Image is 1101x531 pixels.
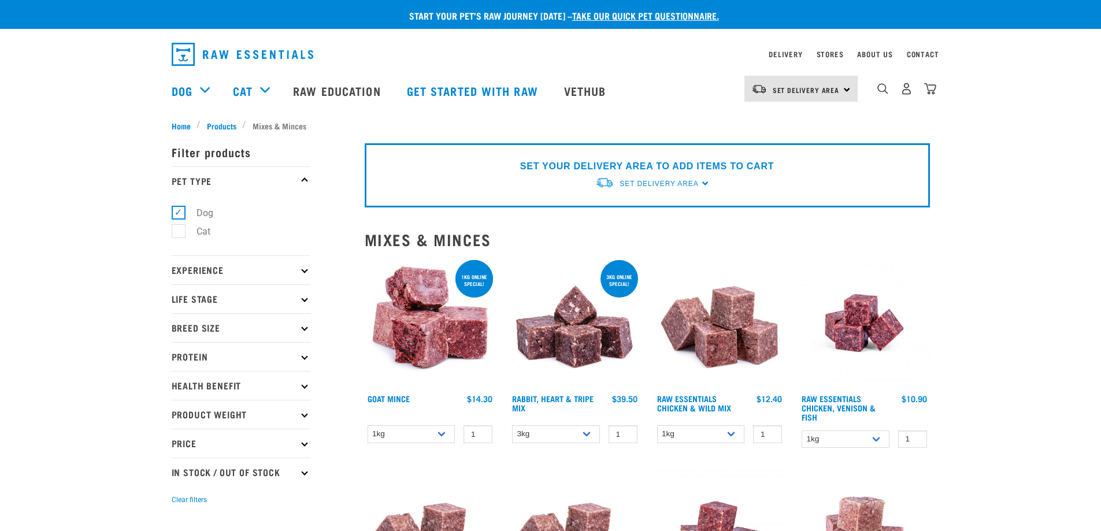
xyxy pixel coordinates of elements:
div: 1kg online special! [455,268,493,292]
p: Product Weight [172,400,310,429]
img: van-moving.png [595,177,614,189]
a: Rabbit, Heart & Tripe Mix [512,396,594,410]
h2: Mixes & Minces [365,231,930,248]
img: user.png [900,83,913,95]
span: Set Delivery Area [620,180,698,188]
p: Life Stage [172,284,310,313]
p: Protein [172,342,310,371]
a: Delivery [769,52,802,56]
p: Price [172,429,310,458]
img: Chicken Venison mix 1655 [799,258,930,389]
span: Set Delivery Area [773,88,840,92]
a: Raw Education [281,68,395,114]
img: van-moving.png [751,84,767,94]
button: Clear filters [172,495,207,505]
p: Breed Size [172,313,310,342]
p: Experience [172,255,310,284]
input: 1 [609,425,637,443]
a: Raw Essentials Chicken & Wild Mix [657,396,731,410]
a: take our quick pet questionnaire. [572,13,719,18]
nav: breadcrumbs [172,120,930,132]
label: Dog [178,206,218,220]
a: Products [201,120,242,132]
a: Cat [233,82,253,99]
input: 1 [753,425,782,443]
p: Filter products [172,138,310,166]
p: Pet Type [172,166,310,195]
div: 3kg online special! [600,268,638,292]
a: Stores [817,52,844,56]
div: $12.40 [757,394,782,403]
img: 1077 Wild Goat Mince 01 [365,258,496,389]
a: Goat Mince [368,396,410,400]
span: Products [207,120,236,132]
div: $10.90 [902,394,927,403]
div: $39.50 [612,394,637,403]
img: Raw Essentials Logo [172,43,313,66]
p: Health Benefit [172,371,310,400]
p: SET YOUR DELIVERY AREA TO ADD ITEMS TO CART [520,159,774,173]
a: Raw Essentials Chicken, Venison & Fish [802,396,876,419]
img: 1175 Rabbit Heart Tripe Mix 01 [509,258,640,389]
input: 1 [898,430,927,448]
input: 1 [464,425,492,443]
a: Contact [907,52,939,56]
a: Get started with Raw [395,68,553,114]
img: home-icon@2x.png [924,83,936,95]
a: Dog [172,82,192,99]
label: Cat [178,224,215,239]
img: home-icon-1@2x.png [877,83,888,94]
img: Pile Of Cubed Chicken Wild Meat Mix [654,258,785,389]
a: About Us [857,52,892,56]
a: Home [172,120,197,132]
nav: dropdown navigation [162,38,939,70]
div: $14.30 [467,394,492,403]
a: Vethub [553,68,621,114]
span: Home [172,120,191,132]
p: In Stock / Out Of Stock [172,458,310,487]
